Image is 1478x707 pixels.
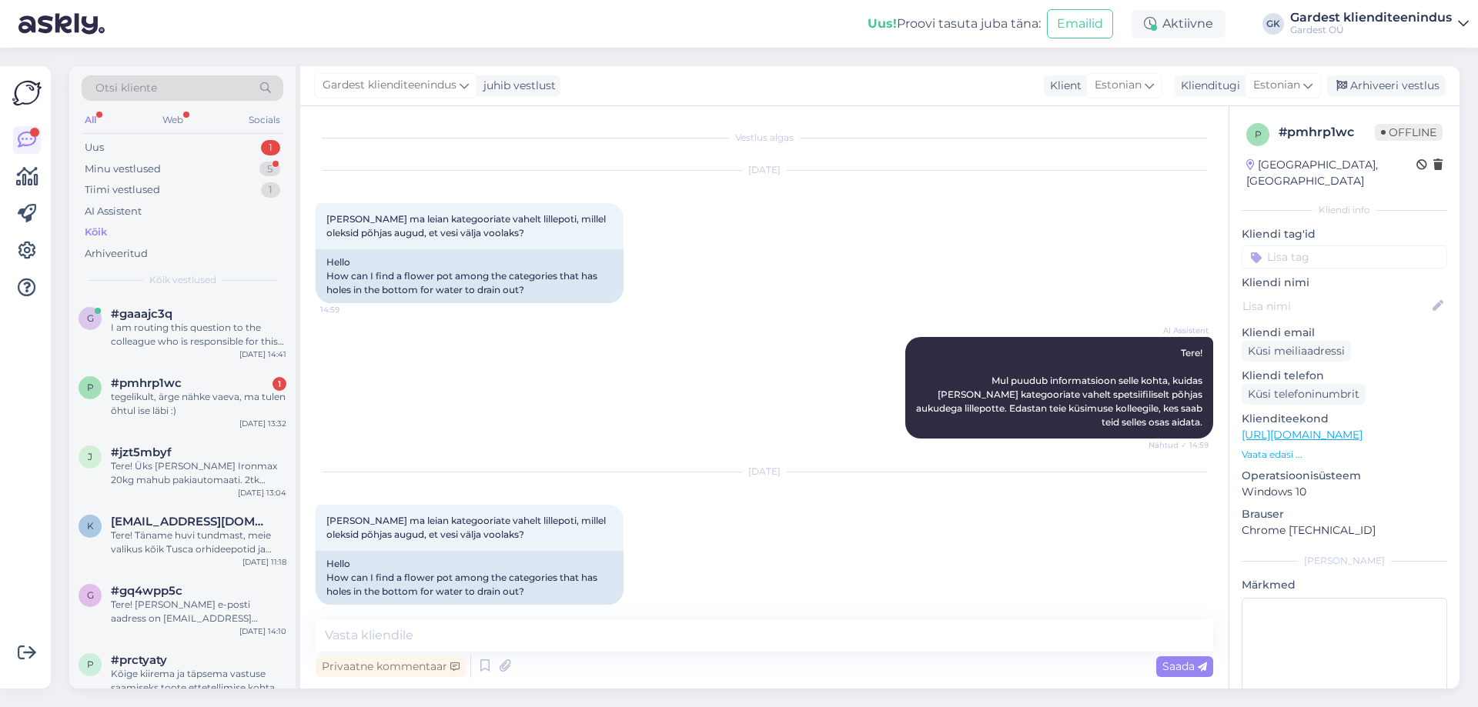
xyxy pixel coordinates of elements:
div: Hello How can I find a flower pot among the categories that has holes in the bottom for water to ... [316,249,624,303]
div: [DATE] 14:41 [239,348,286,360]
p: Märkmed [1242,577,1447,593]
div: [DATE] 13:04 [238,487,286,499]
div: Tere! [PERSON_NAME] e-posti aadress on [EMAIL_ADDRESS][DOMAIN_NAME]. [111,598,286,625]
span: 14:59 [320,304,378,315]
div: GK [1262,13,1284,35]
div: # pmhrp1wc [1279,123,1375,142]
div: Arhiveeri vestlus [1327,75,1446,96]
a: [URL][DOMAIN_NAME] [1242,428,1363,442]
span: [PERSON_NAME] ma leian kategooriate vahelt lillepoti, millel oleksid põhjas augud, et vesi välja ... [326,515,608,540]
b: Uus! [868,16,897,31]
div: [DATE] 14:10 [239,625,286,637]
img: Askly Logo [12,78,42,108]
div: 1 [273,377,286,391]
span: Nähtud ✓ 14:59 [1149,439,1209,451]
span: Kõik vestlused [149,273,216,287]
span: #jzt5mbyf [111,445,172,459]
span: g [87,589,94,601]
span: k [87,520,94,532]
div: Küsi telefoninumbrit [1242,384,1366,405]
div: Tere! Täname huvi tundmast, meie valikus kõik Tusca orhideepotid ja lillepotid on keraamilisest m... [111,529,286,556]
span: Estonian [1253,77,1300,94]
button: Emailid [1047,9,1113,38]
p: Windows 10 [1242,484,1447,500]
a: Gardest klienditeenindusGardest OÜ [1290,12,1469,36]
div: Klient [1044,78,1082,94]
p: Kliendi email [1242,325,1447,341]
p: Vaata edasi ... [1242,448,1447,462]
span: Otsi kliente [95,80,157,96]
div: [DATE] [316,163,1213,177]
div: Küsi meiliaadressi [1242,341,1351,362]
span: Gardest klienditeenindus [323,77,456,94]
input: Lisa tag [1242,245,1447,268]
span: #pmhrp1wc [111,376,182,390]
span: [PERSON_NAME] ma leian kategooriate vahelt lillepoti, millel oleksid põhjas augud, et vesi välja ... [326,213,608,238]
div: Privaatne kommentaar [316,656,466,677]
div: Web [159,110,186,130]
div: [DATE] 13:32 [239,418,286,429]
div: Kõik [85,225,107,240]
span: p [87,659,94,670]
div: [PERSON_NAME] [1242,554,1447,568]
p: Brauser [1242,506,1447,522]
span: p [1255,128,1262,140]
div: I am routing this question to the colleague who is responsible for this topic. The reply might ta... [111,321,286,348]
span: #gaaajc3q [111,307,172,321]
div: 5 [259,162,280,177]
span: j [88,451,92,462]
div: Kõige kiirema ja täpsema vastuse saamiseks toote ettetellimise kohta, mis on saadaval ainult kaup... [111,667,286,695]
div: [GEOGRAPHIC_DATA], [GEOGRAPHIC_DATA] [1246,157,1416,189]
span: Saada [1162,659,1207,673]
div: Uus [85,140,104,155]
span: AI Assistent [1151,325,1209,336]
div: tegelikult, ärge nähke vaeva, ma tulen õhtul ise läbi :) [111,390,286,418]
div: Klienditugi [1175,78,1240,94]
span: p [87,382,94,393]
div: Tere! Üks [PERSON_NAME] Ironmax 20kg mahub pakiautomaati. 2tk enam kahjuks kaalu tõttu ei mahuks. [111,459,286,487]
div: 1 [261,140,280,155]
span: #prctyaty [111,653,167,667]
input: Lisa nimi [1242,298,1430,315]
p: Kliendi nimi [1242,275,1447,291]
div: 1 [261,182,280,198]
div: Tiimi vestlused [85,182,160,198]
div: AI Assistent [85,204,142,219]
div: Proovi tasuta juba täna: [868,15,1041,33]
div: Socials [246,110,283,130]
div: juhib vestlust [477,78,556,94]
p: Operatsioonisüsteem [1242,468,1447,484]
p: Kliendi tag'id [1242,226,1447,242]
span: #gq4wpp5c [111,584,182,598]
div: All [82,110,99,130]
div: Aktiivne [1132,10,1226,38]
div: Kliendi info [1242,203,1447,217]
p: Klienditeekond [1242,411,1447,427]
div: Gardest klienditeenindus [1290,12,1452,24]
span: Offline [1375,124,1443,141]
div: Arhiveeritud [85,246,148,262]
div: Vestlus algas [316,131,1213,145]
span: g [87,312,94,324]
div: [DATE] [316,465,1213,479]
p: Chrome [TECHNICAL_ID] [1242,522,1447,539]
div: Hello How can I find a flower pot among the categories that has holes in the bottom for water to ... [316,551,624,605]
div: [DATE] 11:18 [242,556,286,568]
span: Estonian [1095,77,1142,94]
span: kaie69235@gmail.com [111,515,271,529]
p: Kliendi telefon [1242,368,1447,384]
div: Gardest OÜ [1290,24,1452,36]
div: Minu vestlused [85,162,161,177]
